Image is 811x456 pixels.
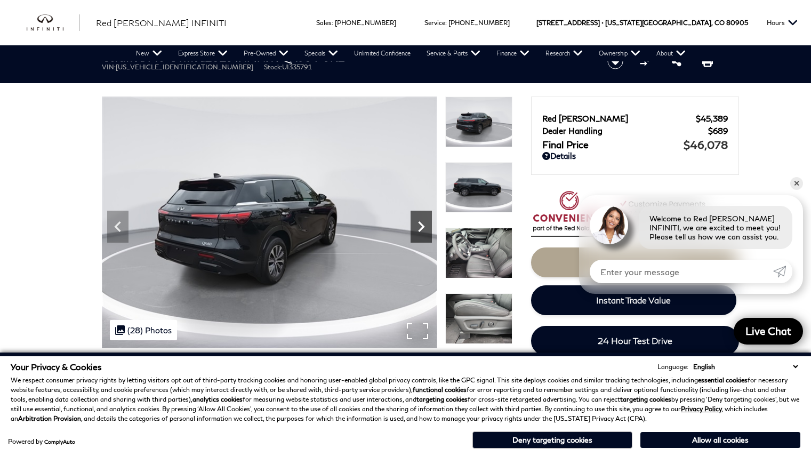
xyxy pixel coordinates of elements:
span: : [445,19,447,27]
a: Express Store [170,45,236,61]
a: About [648,45,694,61]
span: Red [PERSON_NAME] [542,114,696,123]
select: Language Select [690,362,800,372]
a: [PHONE_NUMBER] [335,19,396,27]
a: Service & Parts [419,45,488,61]
span: Live Chat [740,324,797,338]
img: Certified Used 2025 Mineral INFINITI PURE image 11 [445,293,512,344]
img: Agent profile photo [590,206,628,244]
a: 24 Hour Test Drive [531,326,739,356]
strong: functional cookies [413,386,467,394]
a: Ownership [591,45,648,61]
div: Next [411,211,432,243]
a: New [128,45,170,61]
a: [STREET_ADDRESS] • [US_STATE][GEOGRAPHIC_DATA], CO 80905 [536,19,748,27]
div: Welcome to Red [PERSON_NAME] INFINITI, we are excited to meet you! Please tell us how we can assi... [639,206,792,249]
span: 24 Hour Test Drive [598,335,672,346]
img: Certified Used 2025 Mineral INFINITI PURE image 8 [445,97,512,147]
img: Certified Used 2025 Mineral INFINITI PURE image 9 [445,162,512,213]
span: $45,389 [696,114,728,123]
span: : [332,19,333,27]
div: Language: [657,364,688,370]
span: Sales [316,19,332,27]
a: Red [PERSON_NAME] INFINITI [96,17,227,29]
img: Certified Used 2025 Mineral INFINITI PURE image 10 [445,228,512,278]
p: We respect consumer privacy rights by letting visitors opt out of third-party tracking cookies an... [11,375,800,423]
a: Pre-Owned [236,45,296,61]
a: Red [PERSON_NAME] $45,389 [542,114,728,123]
a: Research [537,45,591,61]
span: UI335791 [282,63,312,71]
a: Specials [296,45,346,61]
a: Dealer Handling $689 [542,126,728,135]
a: Unlimited Confidence [346,45,419,61]
div: Powered by [8,438,75,445]
img: Certified Used 2025 Mineral INFINITI PURE image 8 [102,97,437,348]
a: Live Chat [734,318,803,345]
strong: targeting cookies [620,395,671,403]
span: Service [424,19,445,27]
strong: Arbitration Provision [18,414,81,422]
span: $689 [708,126,728,135]
a: Final Price $46,078 [542,138,728,151]
a: ComplyAuto [44,438,75,445]
a: Finance [488,45,537,61]
button: Deny targeting cookies [472,431,632,449]
a: Submit [773,260,792,283]
span: Red [PERSON_NAME] INFINITI [96,18,227,28]
strong: analytics cookies [192,395,243,403]
span: Dealer Handling [542,126,708,135]
span: Stock: [264,63,282,71]
img: INFINITI [27,14,80,31]
span: Instant Trade Value [596,295,671,305]
a: Customize Payments [531,247,739,277]
a: Instant Trade Value [531,285,736,315]
span: VIN: [102,63,116,71]
strong: targeting cookies [416,395,468,403]
span: $46,078 [684,138,728,151]
div: (28) Photos [110,320,177,340]
nav: Main Navigation [128,45,694,61]
input: Enter your message [590,260,773,283]
button: Allow all cookies [640,432,800,448]
a: Privacy Policy [681,405,722,413]
span: [US_VEHICLE_IDENTIFICATION_NUMBER] [116,63,253,71]
button: Compare Vehicle [638,53,654,69]
a: Details [542,151,728,161]
span: Final Price [542,139,684,150]
a: infiniti [27,14,80,31]
div: Previous [107,211,129,243]
strong: essential cookies [698,376,748,384]
a: [PHONE_NUMBER] [448,19,510,27]
span: Your Privacy & Cookies [11,362,102,372]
